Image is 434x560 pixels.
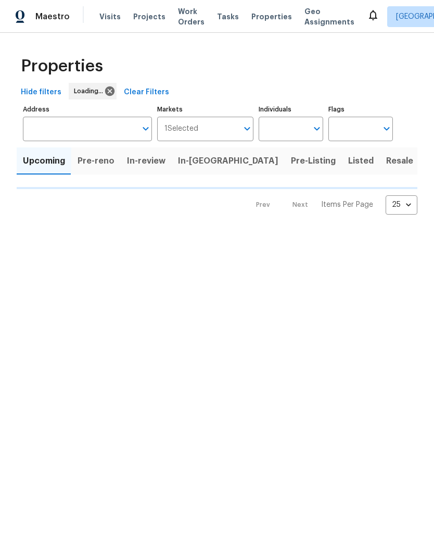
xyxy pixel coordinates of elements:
[246,195,417,215] nav: Pagination Navigation
[99,11,121,22] span: Visits
[386,154,413,168] span: Resale
[164,125,198,133] span: 1 Selected
[386,191,417,218] div: 25
[321,200,373,210] p: Items Per Page
[240,121,254,136] button: Open
[127,154,165,168] span: In-review
[138,121,153,136] button: Open
[379,121,394,136] button: Open
[259,106,323,113] label: Individuals
[78,154,114,168] span: Pre-reno
[348,154,374,168] span: Listed
[23,106,152,113] label: Address
[304,6,354,27] span: Geo Assignments
[17,83,66,102] button: Hide filters
[74,86,107,96] span: Loading...
[157,106,254,113] label: Markets
[291,154,336,168] span: Pre-Listing
[217,13,239,20] span: Tasks
[69,83,117,99] div: Loading...
[23,154,65,168] span: Upcoming
[178,154,278,168] span: In-[GEOGRAPHIC_DATA]
[120,83,173,102] button: Clear Filters
[133,11,165,22] span: Projects
[310,121,324,136] button: Open
[178,6,205,27] span: Work Orders
[21,61,103,71] span: Properties
[328,106,393,113] label: Flags
[35,11,70,22] span: Maestro
[124,86,169,99] span: Clear Filters
[21,86,61,99] span: Hide filters
[251,11,292,22] span: Properties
